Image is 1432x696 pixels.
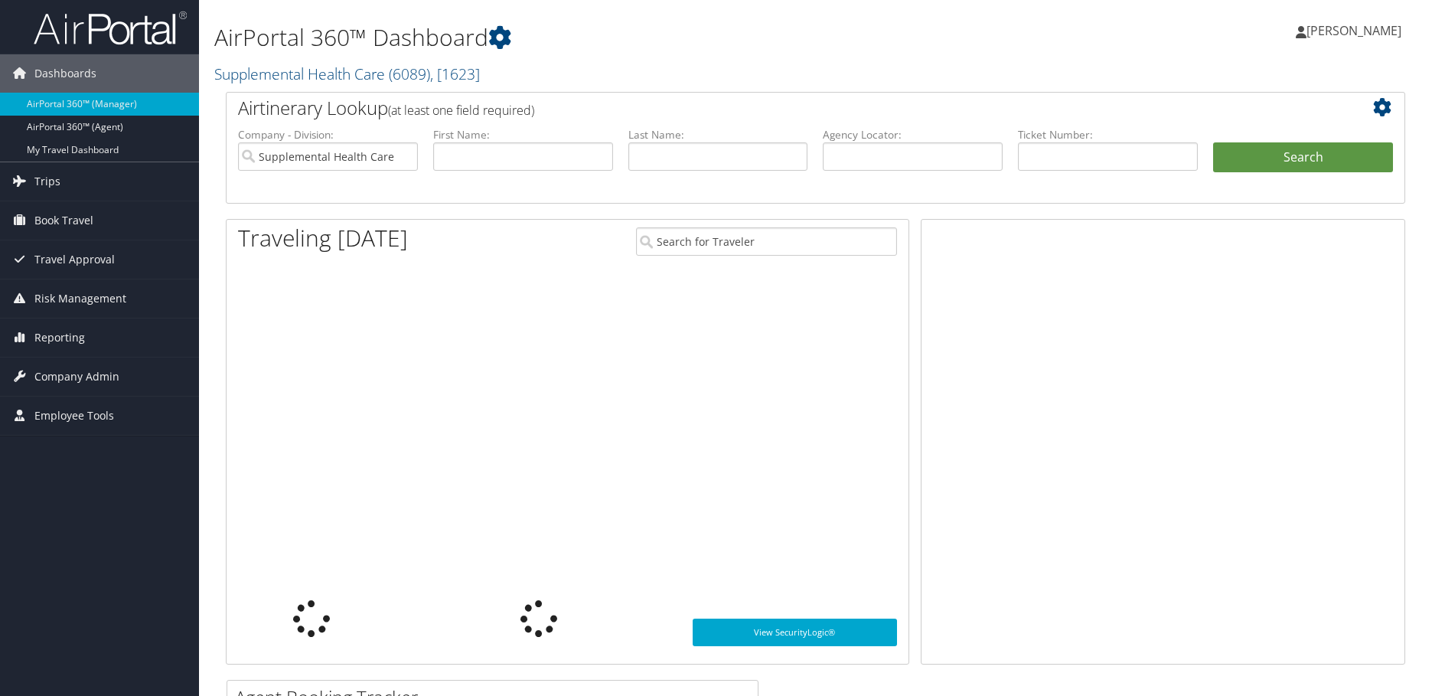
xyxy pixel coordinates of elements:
[34,358,119,396] span: Company Admin
[1213,142,1393,173] button: Search
[238,127,418,142] label: Company - Division:
[636,227,897,256] input: Search for Traveler
[823,127,1003,142] label: Agency Locator:
[693,619,897,646] a: View SecurityLogic®
[34,397,114,435] span: Employee Tools
[34,201,93,240] span: Book Travel
[1306,22,1401,39] span: [PERSON_NAME]
[238,222,408,254] h1: Traveling [DATE]
[1296,8,1417,54] a: [PERSON_NAME]
[214,64,480,84] a: Supplemental Health Care
[628,127,808,142] label: Last Name:
[34,279,126,318] span: Risk Management
[430,64,480,84] span: , [ 1623 ]
[238,95,1295,121] h2: Airtinerary Lookup
[34,10,187,46] img: airportal-logo.png
[34,54,96,93] span: Dashboards
[34,240,115,279] span: Travel Approval
[34,319,85,357] span: Reporting
[433,127,613,142] label: First Name:
[1018,127,1198,142] label: Ticket Number:
[388,102,534,119] span: (at least one field required)
[214,21,1016,54] h1: AirPortal 360™ Dashboard
[389,64,430,84] span: ( 6089 )
[34,162,60,201] span: Trips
